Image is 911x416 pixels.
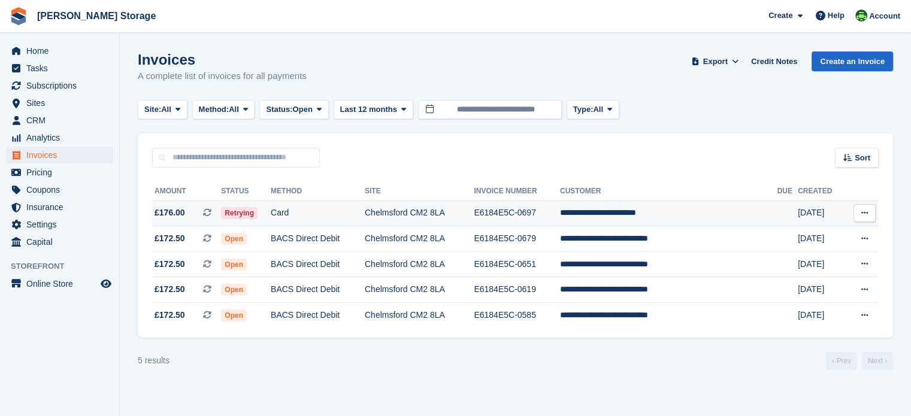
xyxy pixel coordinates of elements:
span: Method: [199,104,229,116]
th: Customer [560,182,777,201]
a: menu [6,181,113,198]
a: Credit Notes [746,51,802,71]
td: BACS Direct Debit [271,303,365,328]
span: Pricing [26,164,98,181]
a: menu [6,164,113,181]
button: Status: Open [259,100,328,120]
span: Settings [26,216,98,233]
td: E6184E5C-0585 [474,303,560,328]
span: £172.50 [155,258,185,271]
span: Sites [26,95,98,111]
a: menu [6,275,113,292]
th: Invoice Number [474,182,560,201]
span: Online Store [26,275,98,292]
span: £172.50 [155,232,185,245]
a: menu [6,216,113,233]
a: Preview store [99,277,113,291]
td: Chelmsford CM2 8LA [365,277,474,303]
span: Open [221,284,247,296]
span: Subscriptions [26,77,98,94]
span: Open [293,104,313,116]
span: £172.50 [155,283,185,296]
th: Due [777,182,798,201]
td: [DATE] [798,251,845,277]
button: Method: All [192,100,255,120]
td: Chelmsford CM2 8LA [365,251,474,277]
th: Status [221,182,271,201]
span: Type: [573,104,594,116]
span: Account [869,10,900,22]
span: All [229,104,239,116]
td: Chelmsford CM2 8LA [365,303,474,328]
button: Last 12 months [334,100,413,120]
span: Invoices [26,147,98,163]
a: menu [6,112,113,129]
span: Site: [144,104,161,116]
a: menu [6,95,113,111]
button: Export [689,51,741,71]
a: [PERSON_NAME] Storage [32,6,161,26]
td: E6184E5C-0651 [474,251,560,277]
span: Status: [266,104,292,116]
button: Type: All [567,100,619,120]
th: Method [271,182,365,201]
td: [DATE] [798,226,845,252]
span: Analytics [26,129,98,146]
td: E6184E5C-0697 [474,201,560,226]
span: Create [768,10,792,22]
span: Open [221,233,247,245]
td: BACS Direct Debit [271,277,365,303]
h1: Invoices [138,51,307,68]
td: [DATE] [798,201,845,226]
span: Tasks [26,60,98,77]
span: Capital [26,233,98,250]
td: Chelmsford CM2 8LA [365,226,474,252]
th: Created [798,182,845,201]
a: menu [6,147,113,163]
span: Open [221,259,247,271]
a: Next [862,352,893,370]
a: menu [6,233,113,250]
a: menu [6,199,113,215]
td: BACS Direct Debit [271,226,365,252]
span: £172.50 [155,309,185,321]
div: 5 results [138,354,170,367]
img: Thomas Frary [855,10,867,22]
span: Last 12 months [340,104,397,116]
a: Previous [826,352,857,370]
td: E6184E5C-0619 [474,277,560,303]
span: Help [828,10,845,22]
span: Retrying [221,207,258,219]
span: CRM [26,112,98,129]
td: E6184E5C-0679 [474,226,560,252]
span: £176.00 [155,207,185,219]
button: Site: All [138,100,187,120]
span: Sort [855,152,870,164]
th: Amount [152,182,221,201]
span: Insurance [26,199,98,215]
p: A complete list of invoices for all payments [138,69,307,83]
td: [DATE] [798,277,845,303]
span: Home [26,42,98,59]
nav: Page [824,352,895,370]
img: stora-icon-8386f47178a22dfd0bd8f6a31ec36ba5ce8667c1dd55bd0f319d3a0aa187defe.svg [10,7,28,25]
a: menu [6,42,113,59]
span: All [161,104,171,116]
span: Coupons [26,181,98,198]
a: Create an Invoice [812,51,893,71]
span: Open [221,309,247,321]
td: BACS Direct Debit [271,251,365,277]
span: Storefront [11,260,119,272]
span: All [593,104,603,116]
td: [DATE] [798,303,845,328]
th: Site [365,182,474,201]
span: Export [703,56,728,68]
a: menu [6,60,113,77]
a: menu [6,129,113,146]
a: menu [6,77,113,94]
td: Card [271,201,365,226]
td: Chelmsford CM2 8LA [365,201,474,226]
